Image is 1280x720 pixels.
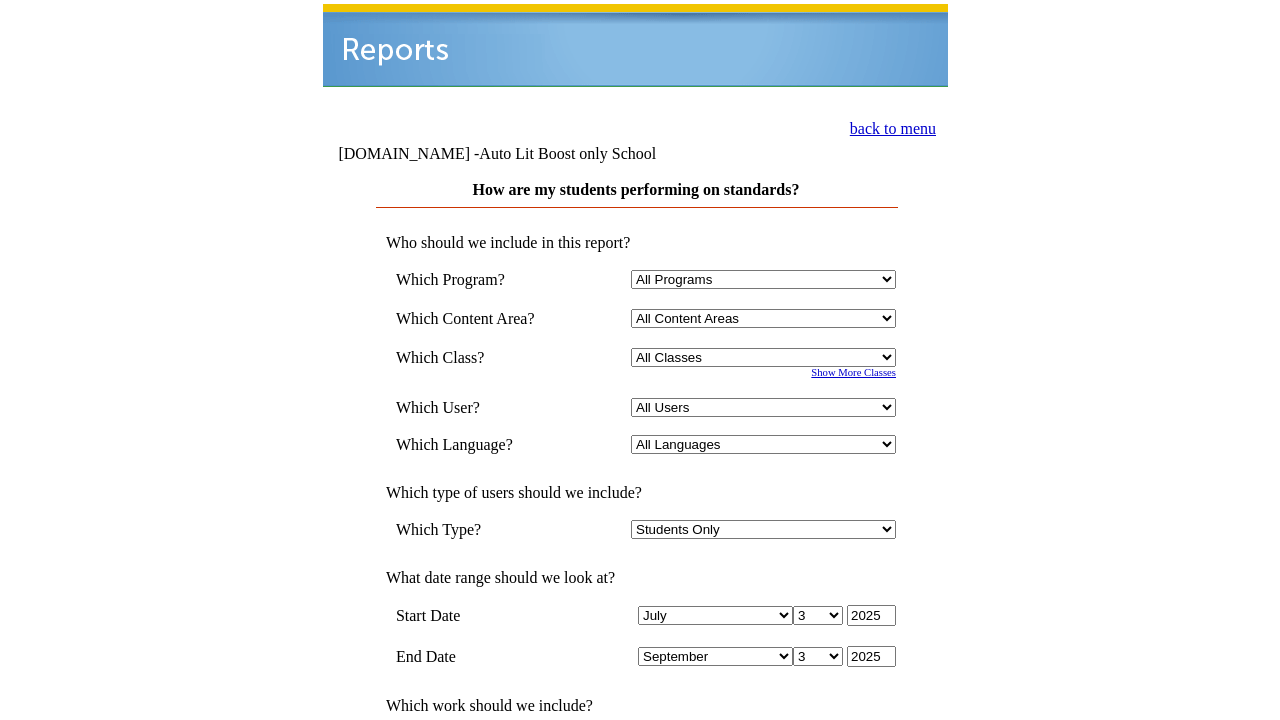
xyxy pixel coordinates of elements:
[323,4,948,87] img: header
[396,605,564,626] td: Start Date
[396,520,564,539] td: Which Type?
[396,435,564,454] td: Which Language?
[479,145,656,162] nobr: Auto Lit Boost only School
[376,569,896,587] td: What date range should we look at?
[396,646,564,667] td: End Date
[396,398,564,417] td: Which User?
[811,367,896,378] a: Show More Classes
[376,234,896,252] td: Who should we include in this report?
[338,145,706,163] td: [DOMAIN_NAME] -
[850,120,936,137] a: back to menu
[396,348,564,367] td: Which Class?
[376,697,896,715] td: Which work should we include?
[376,484,896,502] td: Which type of users should we include?
[396,270,564,289] td: Which Program?
[473,181,800,198] a: How are my students performing on standards?
[396,310,535,327] nobr: Which Content Area?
